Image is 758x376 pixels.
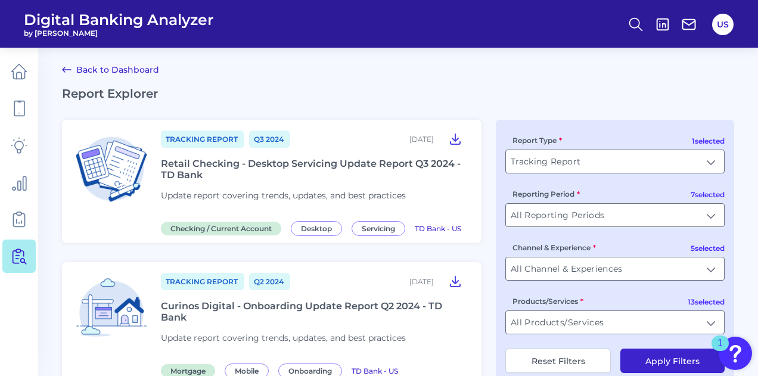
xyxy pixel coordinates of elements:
[352,222,410,234] a: Servicing
[620,349,725,373] button: Apply Filters
[415,224,461,233] span: TD Bank - US
[161,300,467,323] div: Curinos Digital - Onboarding Update Report Q2 2024 - TD Bank
[719,337,752,370] button: Open Resource Center, 1 new notification
[352,365,398,376] a: TD Bank - US
[409,135,434,144] div: [DATE]
[352,366,398,375] span: TD Bank - US
[512,297,583,306] label: Products/Services
[512,243,596,252] label: Channel & Experience
[415,222,461,234] a: TD Bank - US
[161,190,406,201] span: Update report covering trends, updates, and best practices
[409,277,434,286] div: [DATE]
[717,343,723,359] div: 1
[249,130,290,148] a: Q3 2024
[443,129,467,148] button: Retail Checking - Desktop Servicing Update Report Q3 2024 - TD Bank
[512,136,562,145] label: Report Type
[161,273,244,290] a: Tracking Report
[505,349,611,373] button: Reset Filters
[161,365,220,376] a: Mortgage
[24,29,214,38] span: by [PERSON_NAME]
[72,129,151,209] img: Checking / Current Account
[72,272,151,352] img: Mortgage
[24,11,214,29] span: Digital Banking Analyzer
[443,272,467,291] button: Curinos Digital - Onboarding Update Report Q2 2024 - TD Bank
[712,14,734,35] button: US
[161,333,406,343] span: Update report covering trends, updates, and best practices
[249,273,290,290] a: Q2 2024
[225,365,274,376] a: Mobile
[278,365,347,376] a: Onboarding
[291,221,342,236] span: Desktop
[161,130,244,148] a: Tracking Report
[62,63,159,77] a: Back to Dashboard
[161,222,281,235] span: Checking / Current Account
[161,158,467,181] div: Retail Checking - Desktop Servicing Update Report Q3 2024 - TD Bank
[512,189,580,198] label: Reporting Period
[62,86,734,101] h2: Report Explorer
[291,222,347,234] a: Desktop
[161,222,286,234] a: Checking / Current Account
[352,221,405,236] span: Servicing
